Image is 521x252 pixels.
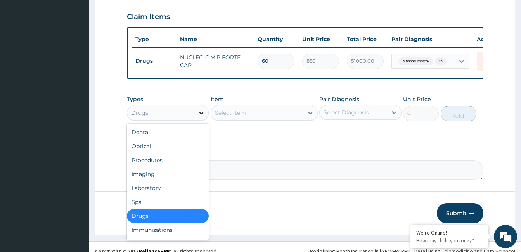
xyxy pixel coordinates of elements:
[403,95,431,103] label: Unit Price
[40,43,130,54] div: Chat with us now
[388,31,473,47] th: Pair Diagnosis
[343,31,388,47] th: Total Price
[14,39,31,58] img: d_794563401_company_1708531726252_794563401
[441,106,476,121] button: Add
[127,181,209,195] div: Laboratory
[127,96,143,103] label: Types
[127,125,209,139] div: Dental
[215,109,246,117] div: Select Item
[127,13,170,21] h3: Claim Items
[127,237,209,251] div: Others
[127,223,209,237] div: Immunizations
[4,169,148,196] textarea: Type your message and hit 'Enter'
[127,139,209,153] div: Optical
[127,195,209,209] div: Spa
[176,31,254,47] th: Name
[127,209,209,223] div: Drugs
[416,229,482,236] div: We're Online!
[176,50,254,73] td: NUCLEO C.M.P FORTE CAP
[132,54,176,68] td: Drugs
[435,57,447,65] span: + 3
[127,167,209,181] div: Imaging
[319,95,359,103] label: Pair Diagnosis
[127,153,209,167] div: Procedures
[45,76,107,155] span: We're online!
[399,57,433,65] span: Mononeuropathy
[131,109,148,117] div: Drugs
[473,31,512,47] th: Actions
[127,4,146,22] div: Minimize live chat window
[437,203,483,223] button: Submit
[298,31,343,47] th: Unit Price
[211,95,224,103] label: Item
[416,237,482,244] p: How may I help you today?
[324,109,369,116] div: Select Diagnosis
[132,32,176,47] th: Type
[127,149,483,156] label: Comment
[254,31,298,47] th: Quantity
